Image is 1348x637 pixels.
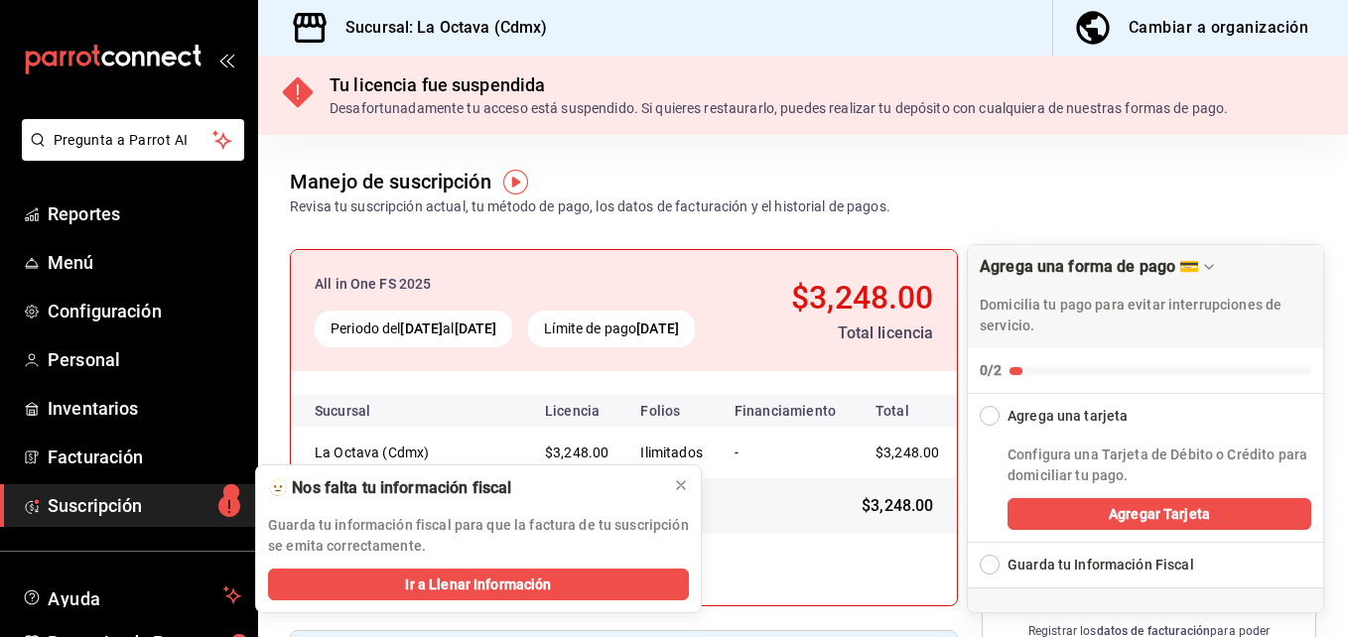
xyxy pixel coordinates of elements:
[330,98,1228,119] div: Desafortunadamente tu acceso está suspendido. Si quieres restaurarlo, puedes realizar tu depósito...
[980,360,1002,381] div: 0/2
[968,245,1323,348] div: Drag to move checklist
[624,427,719,478] td: Ilimitados
[268,569,689,600] button: Ir a Llenar Información
[624,395,719,427] th: Folios
[967,244,1324,613] div: Agrega una forma de pago 💳
[14,144,244,165] a: Pregunta a Parrot AI
[852,395,971,427] th: Total
[22,119,244,161] button: Pregunta a Parrot AI
[315,311,512,347] div: Periodo del al
[268,515,689,557] p: Guarda tu información fiscal para que la factura de tu suscripción se emita correctamente.
[315,403,424,419] div: Sucursal
[455,320,497,336] strong: [DATE]
[503,170,528,194] img: Tooltip marker
[1109,504,1210,525] span: Agregar Tarjeta
[528,311,695,347] div: Límite de pago
[290,196,890,217] div: Revisa tu suscripción actual, tu método de pago, los datos de facturación y el historial de pagos.
[48,492,241,519] span: Suscripción
[54,130,213,151] span: Pregunta a Parrot AI
[862,494,933,518] span: $3,248.00
[968,245,1323,393] button: Collapse Checklist
[791,279,933,317] span: $3,248.00
[315,443,513,462] div: La Octava (Cdmx)
[980,295,1311,336] p: Domicilia tu pago para evitar interrupciones de servicio.
[529,395,624,427] th: Licencia
[48,444,241,470] span: Facturación
[751,321,934,345] div: Total licencia
[400,320,443,336] strong: [DATE]
[719,427,852,478] td: -
[290,167,491,196] div: Manejo de suscripción
[719,395,852,427] th: Financiamiento
[48,200,241,227] span: Reportes
[1008,498,1311,530] button: Agregar Tarjeta
[1008,445,1311,486] p: Configura una Tarjeta de Débito o Crédito para domiciliar tu pago.
[48,298,241,324] span: Configuración
[968,543,1323,587] button: Expand Checklist
[268,477,657,499] div: 🫥 Nos falta tu información fiscal
[1129,14,1308,42] div: Cambiar a organización
[48,249,241,276] span: Menú
[968,394,1323,427] button: Collapse Checklist
[876,445,939,460] span: $3,248.00
[330,16,547,40] h3: Sucursal: La Octava (Cdmx)
[218,52,234,67] button: open_drawer_menu
[1008,555,1194,575] div: Guarda tu Información Fiscal
[48,395,241,422] span: Inventarios
[315,274,736,295] div: All in One FS 2025
[1008,406,1128,427] div: Agrega una tarjeta
[405,574,551,595] span: Ir a Llenar Información
[48,346,241,373] span: Personal
[636,320,679,336] strong: [DATE]
[330,71,1228,98] div: Tu licencia fue suspendida
[980,257,1199,276] div: Agrega una forma de pago 💳
[48,583,215,607] span: Ayuda
[545,445,608,460] span: $3,248.00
